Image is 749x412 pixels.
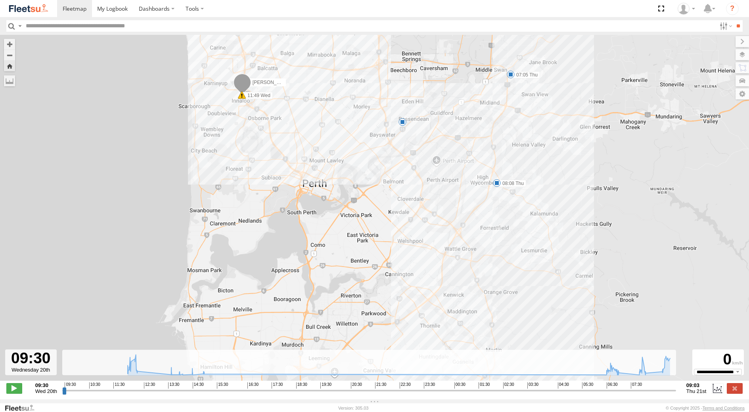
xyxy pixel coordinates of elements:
span: 01:30 [479,382,490,389]
span: 09:30 [65,382,76,389]
button: Zoom Home [4,61,15,71]
div: 5 [398,118,406,126]
label: 07:05 Thu [511,71,540,78]
button: Zoom in [4,39,15,50]
span: 06:30 [607,382,618,389]
div: © Copyright 2025 - [666,406,745,410]
label: 08:08 Thu [497,180,526,187]
span: 11:30 [113,382,125,389]
button: Zoom out [4,50,15,61]
span: 18:30 [296,382,307,389]
span: [PERSON_NAME] - 1GOI925 - [252,80,318,85]
span: 02:30 [503,382,514,389]
strong: 09:30 [35,382,57,388]
a: Visit our Website [4,404,41,412]
span: 15:30 [217,382,228,389]
span: 07:30 [631,382,642,389]
label: Measure [4,75,15,86]
span: Wed 20th Aug 2025 [35,388,57,394]
span: 21:30 [375,382,386,389]
span: 05:30 [582,382,593,389]
div: TheMaker Systems [675,3,698,15]
span: 17:30 [272,382,283,389]
a: Terms and Conditions [703,406,745,410]
span: 19:30 [320,382,331,389]
span: 20:30 [351,382,362,389]
label: Play/Stop [6,383,22,393]
span: 00:30 [454,382,465,389]
span: 14:30 [193,382,204,389]
strong: 09:03 [686,382,706,388]
span: 16:30 [247,382,259,389]
div: 0 [693,351,743,369]
label: Map Settings [736,88,749,99]
span: 13:30 [168,382,179,389]
span: Thu 21st Aug 2025 [686,388,706,394]
img: fleetsu-logo-horizontal.svg [8,3,49,14]
span: 04:30 [558,382,569,389]
label: 11:49 Wed [242,92,273,99]
label: Close [727,383,743,393]
span: 03:30 [527,382,538,389]
span: 12:30 [144,382,155,389]
span: 10:30 [89,382,100,389]
div: Version: 305.03 [338,406,368,410]
label: Search Query [17,20,23,32]
span: 23:30 [424,382,435,389]
label: Search Filter Options [716,20,734,32]
i: ? [726,2,739,15]
span: 22:30 [400,382,411,389]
